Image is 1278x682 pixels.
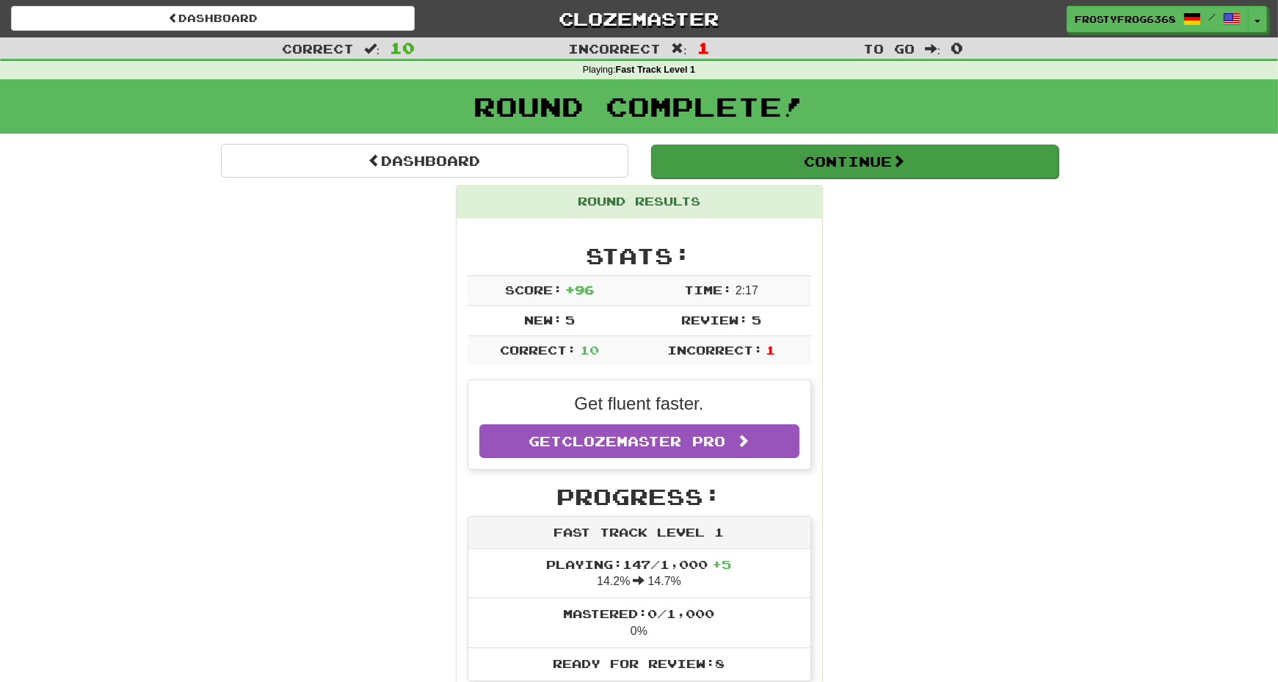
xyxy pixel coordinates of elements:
span: 5 [565,313,575,327]
div: Round Results [457,186,822,218]
span: 10 [580,343,599,357]
span: FrostyFrog6368 [1075,12,1176,26]
span: Mastered: 0 / 1,000 [564,606,715,620]
a: Clozemaster [437,6,840,32]
span: Ready for Review: 8 [553,656,725,670]
span: 2 : 17 [736,284,758,297]
span: + 96 [565,283,594,297]
span: : [925,43,941,55]
span: Score: [505,283,562,297]
span: Review: [681,313,748,327]
a: GetClozemaster Pro [479,424,799,458]
a: Dashboard [221,144,628,178]
span: Correct [282,41,354,56]
span: New: [524,313,562,327]
span: 10 [390,39,415,57]
h1: Round Complete! [5,92,1273,121]
span: Time: [684,283,732,297]
span: 5 [752,313,761,327]
span: Incorrect: [667,343,763,357]
li: 0% [468,598,810,648]
p: Get fluent faster. [479,391,799,416]
div: Fast Track Level 1 [468,517,810,549]
button: Continue [651,145,1059,178]
h2: Progress: [468,485,811,509]
span: 1 [697,39,710,57]
span: 0 [951,39,963,57]
a: Dashboard [11,6,415,31]
span: Clozemaster Pro [562,433,725,449]
span: Correct: [500,343,576,357]
a: FrostyFrog6368 / [1067,6,1249,32]
span: + 5 [713,557,732,571]
strong: Fast Track Level 1 [616,65,696,75]
span: Playing: 147 / 1,000 [547,557,732,571]
span: / [1208,12,1216,22]
span: : [671,43,687,55]
h2: Stats: [468,244,811,268]
li: 14.2% 14.7% [468,549,810,599]
span: To go [863,41,915,56]
span: Incorrect [568,41,661,56]
span: 1 [766,343,775,357]
span: : [364,43,380,55]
